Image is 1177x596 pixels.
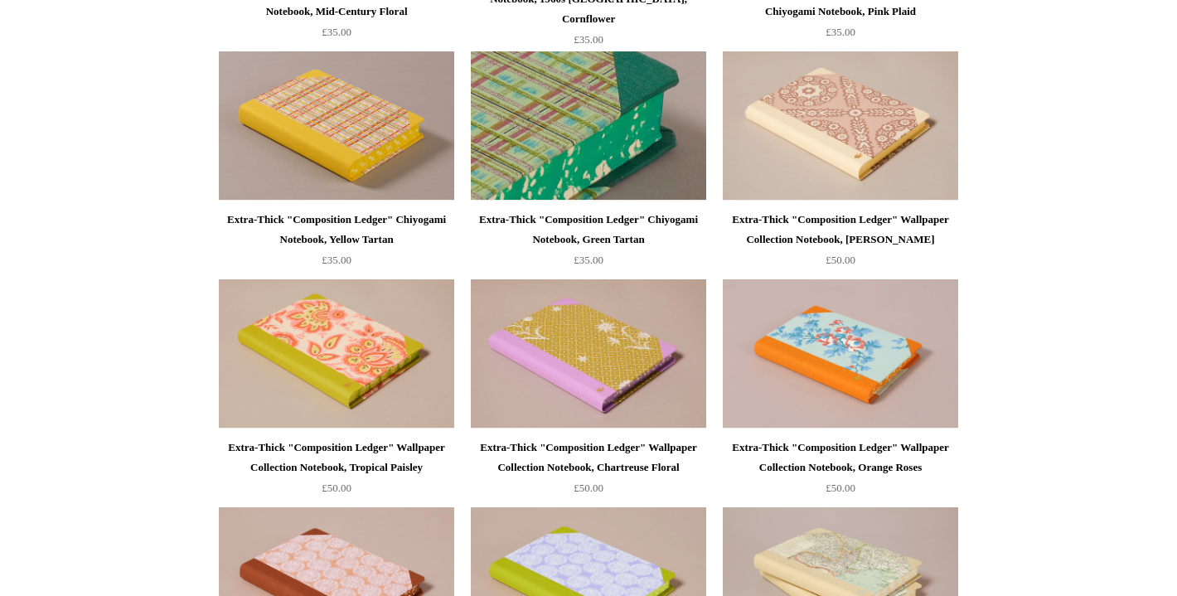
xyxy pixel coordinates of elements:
span: £35.00 [574,33,603,46]
a: Extra-Thick "Composition Ledger" Chiyogami Notebook, Yellow Tartan Extra-Thick "Composition Ledge... [219,51,454,201]
span: £35.00 [574,254,603,266]
a: Extra-Thick "Composition Ledger" Wallpaper Collection Notebook, Orange Roses £50.00 [723,438,958,506]
img: Extra-Thick "Composition Ledger" Wallpaper Collection Notebook, Orange Roses [723,279,958,429]
div: Extra-Thick "Composition Ledger" Wallpaper Collection Notebook, [PERSON_NAME] [727,210,954,250]
a: Extra-Thick "Composition Ledger" Wallpaper Collection Notebook, [PERSON_NAME] £50.00 [723,210,958,278]
a: Extra-Thick "Composition Ledger" Chiyogami Notebook, Yellow Tartan £35.00 [219,210,454,278]
div: Extra-Thick "Composition Ledger" Chiyogami Notebook, Yellow Tartan [223,210,450,250]
img: Extra-Thick "Composition Ledger" Chiyogami Notebook, Green Tartan [471,51,706,201]
img: Extra-Thick "Composition Ledger" Chiyogami Notebook, Yellow Tartan [219,51,454,201]
div: Extra-Thick "Composition Ledger" Wallpaper Collection Notebook, Chartreuse Floral [475,438,702,477]
a: Extra-Thick "Composition Ledger" Chiyogami Notebook, Green Tartan £35.00 [471,210,706,278]
a: Extra-Thick "Composition Ledger" Chiyogami Notebook, Green Tartan Extra-Thick "Composition Ledger... [471,51,706,201]
span: £35.00 [322,26,351,38]
img: Extra-Thick "Composition Ledger" Wallpaper Collection Notebook, Laurel Trellis [723,51,958,201]
a: Extra-Thick "Composition Ledger" Wallpaper Collection Notebook, Orange Roses Extra-Thick "Composi... [723,279,958,429]
span: £50.00 [322,482,351,494]
span: £35.00 [322,254,351,266]
span: £50.00 [826,254,855,266]
div: Extra-Thick "Composition Ledger" Wallpaper Collection Notebook, Orange Roses [727,438,954,477]
span: £50.00 [574,482,603,494]
a: Extra-Thick "Composition Ledger" Wallpaper Collection Notebook, Chartreuse Floral £50.00 [471,438,706,506]
a: Extra-Thick "Composition Ledger" Wallpaper Collection Notebook, Laurel Trellis Extra-Thick "Compo... [723,51,958,201]
a: Extra-Thick "Composition Ledger" Wallpaper Collection Notebook, Chartreuse Floral Extra-Thick "Co... [471,279,706,429]
span: £35.00 [826,26,855,38]
span: £50.00 [826,482,855,494]
img: Extra-Thick "Composition Ledger" Wallpaper Collection Notebook, Chartreuse Floral [471,279,706,429]
a: Extra-Thick "Composition Ledger" Wallpaper Collection Notebook, Tropical Paisley £50.00 [219,438,454,506]
img: Extra-Thick "Composition Ledger" Wallpaper Collection Notebook, Tropical Paisley [219,279,454,429]
div: Extra-Thick "Composition Ledger" Wallpaper Collection Notebook, Tropical Paisley [223,438,450,477]
a: Extra-Thick "Composition Ledger" Wallpaper Collection Notebook, Tropical Paisley Extra-Thick "Com... [219,279,454,429]
div: Extra-Thick "Composition Ledger" Chiyogami Notebook, Green Tartan [475,210,702,250]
